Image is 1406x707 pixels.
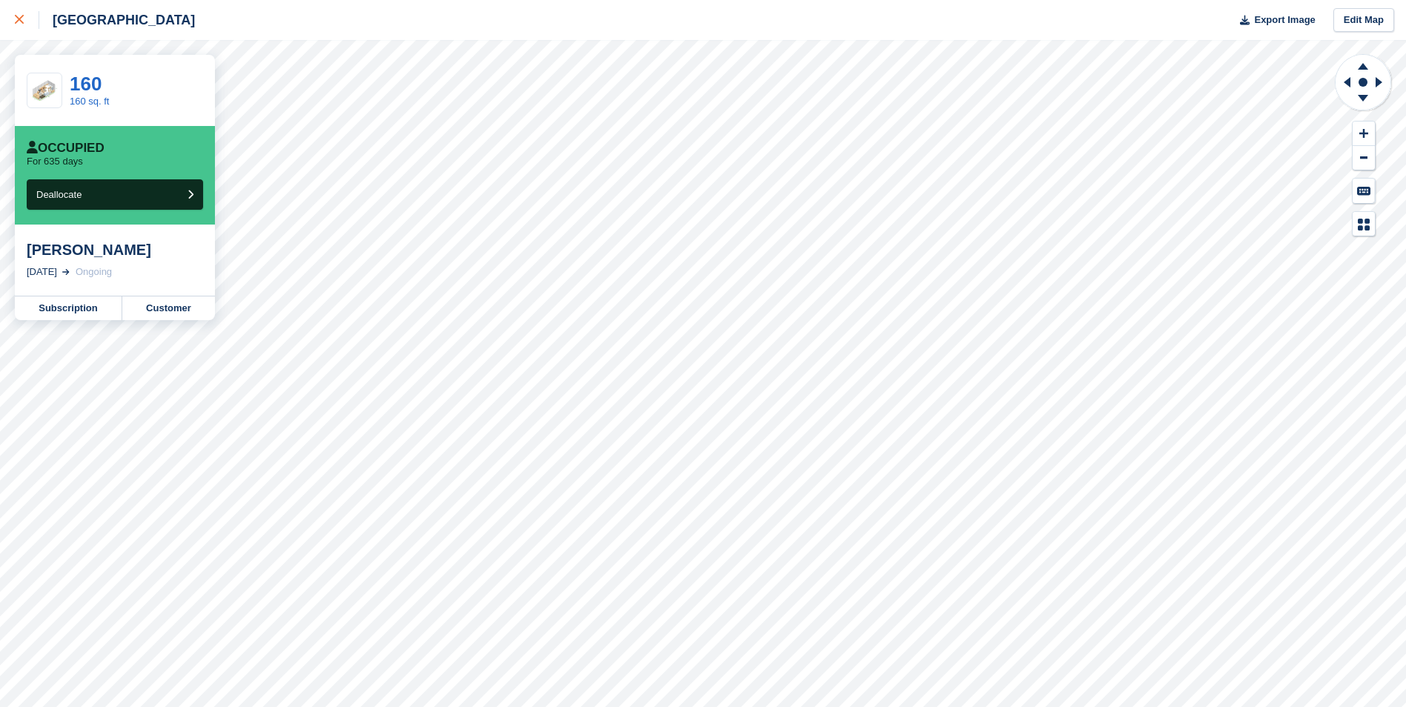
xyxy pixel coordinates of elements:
span: Export Image [1254,13,1315,27]
button: Zoom In [1353,122,1375,146]
button: Export Image [1231,8,1316,33]
a: 160 sq. ft [70,96,109,107]
a: Subscription [15,296,122,320]
div: [PERSON_NAME] [27,241,203,259]
a: 160 [70,73,102,95]
span: Deallocate [36,189,82,200]
div: Ongoing [76,265,112,279]
img: SCA-160sqft.jpg [27,79,62,102]
button: Deallocate [27,179,203,210]
img: arrow-right-light-icn-cde0832a797a2874e46488d9cf13f60e5c3a73dbe684e267c42b8395dfbc2abf.svg [62,269,70,275]
a: Customer [122,296,215,320]
div: [DATE] [27,265,57,279]
div: [GEOGRAPHIC_DATA] [39,11,195,29]
button: Map Legend [1353,212,1375,236]
button: Keyboard Shortcuts [1353,179,1375,203]
div: Occupied [27,141,105,156]
a: Edit Map [1333,8,1394,33]
button: Zoom Out [1353,146,1375,170]
p: For 635 days [27,156,83,167]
